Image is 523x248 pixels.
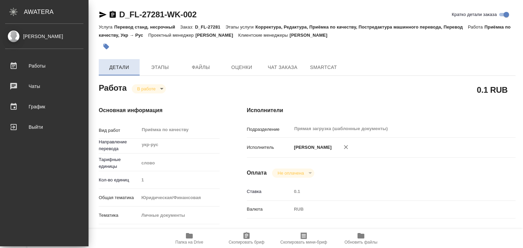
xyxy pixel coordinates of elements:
p: Тарифные единицы [99,156,139,170]
div: Работы [5,61,83,71]
p: Услуга [99,24,114,30]
p: Вид работ [99,127,139,134]
span: Скопировать мини-бриф [280,240,327,245]
p: D_FL-27281 [195,24,225,30]
div: График [5,102,83,112]
h4: Оплата [247,169,267,177]
button: Добавить тэг [99,39,114,54]
a: D_FL-27281-WK-002 [119,10,196,19]
div: В работе [272,169,314,178]
h4: Основная информация [99,106,220,114]
button: Скопировать мини-бриф [275,229,332,248]
div: Выйти [5,122,83,132]
input: Пустое поле [291,187,493,196]
a: График [2,98,87,115]
input: Пустое поле [139,175,219,185]
button: Обновить файлы [332,229,390,248]
p: Перевод станд. несрочный [114,24,180,30]
button: Скопировать ссылку [109,11,117,19]
p: Исполнитель [247,144,292,151]
p: Подразделение [247,126,292,133]
span: Детали [103,63,136,72]
div: Юридическая/Финансовая [139,192,219,203]
button: Не оплачена [275,170,306,176]
h2: Работа [99,81,127,93]
a: Выйти [2,119,87,136]
button: Папка на Drive [161,229,218,248]
span: Оценки [225,63,258,72]
div: AWATERA [24,5,89,19]
p: [PERSON_NAME] [290,33,333,38]
p: Корректура, Редактура, Приёмка по качеству, Постредактура машинного перевода, Перевод [255,24,468,30]
span: Скопировать бриф [228,240,264,245]
p: Проектный менеджер [148,33,195,38]
span: Папка на Drive [175,240,203,245]
span: Этапы [144,63,176,72]
p: Кол-во единиц [99,177,139,183]
span: Файлы [185,63,217,72]
div: В работе [132,84,166,93]
a: Чаты [2,78,87,95]
a: Работы [2,57,87,74]
h2: 0.1 RUB [477,84,508,95]
p: Направление перевода [99,139,139,152]
button: Удалить исполнителя [338,140,353,155]
h4: Исполнители [247,106,516,114]
div: RUB [291,203,493,215]
p: Общая тематика [99,194,139,201]
p: Заказ: [180,24,195,30]
div: Чаты [5,81,83,91]
span: SmartCat [307,63,340,72]
p: [PERSON_NAME] [195,33,238,38]
div: Личные документы [139,210,219,221]
p: Тематика [99,212,139,219]
p: Валюта [247,206,292,213]
p: Этапы услуги [225,24,255,30]
p: [PERSON_NAME] [291,144,332,151]
button: Скопировать бриф [218,229,275,248]
span: Обновить файлы [345,240,378,245]
span: Чат заказа [266,63,299,72]
span: Кратко детали заказа [452,11,497,18]
p: Клиентские менеджеры [238,33,290,38]
div: слово [139,157,219,169]
button: Скопировать ссылку для ЯМессенджера [99,11,107,19]
div: [PERSON_NAME] [5,33,83,40]
p: Ставка [247,188,292,195]
p: Работа [468,24,485,30]
button: В работе [135,86,158,92]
